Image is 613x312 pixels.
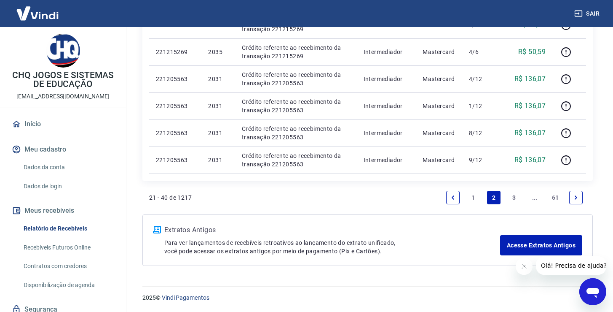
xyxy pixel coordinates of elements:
[469,75,494,83] p: 4/12
[549,191,562,204] a: Page 61
[242,152,350,168] p: Crédito referente ao recebimento da transação 221205563
[10,115,116,133] a: Início
[208,48,228,56] p: 2035
[514,128,546,138] p: R$ 136,07
[516,258,533,275] iframe: Close message
[10,140,116,159] button: Meu cadastro
[164,239,500,255] p: Para ver lançamentos de recebíveis retroativos ao lançamento do extrato unificado, você pode aces...
[536,256,606,275] iframe: Message from company
[242,43,350,60] p: Crédito referente ao recebimento da transação 221215269
[423,129,455,137] p: Mastercard
[208,156,228,164] p: 2031
[156,75,195,83] p: 221205563
[208,75,228,83] p: 2031
[514,74,546,84] p: R$ 136,07
[508,191,521,204] a: Page 3
[487,191,501,204] a: Page 2 is your current page
[5,6,71,13] span: Olá! Precisa de ajuda?
[423,48,455,56] p: Mastercard
[208,129,228,137] p: 2031
[10,201,116,220] button: Meus recebíveis
[423,75,455,83] p: Mastercard
[7,71,119,89] p: CHQ JOGOS E SISTEMAS DE EDUCAÇÃO
[528,191,541,204] a: Jump forward
[469,102,494,110] p: 1/12
[573,6,603,22] button: Sair
[156,156,195,164] p: 221205563
[164,225,500,235] p: Extratos Antigos
[469,129,494,137] p: 8/12
[156,102,195,110] p: 221205563
[423,156,455,164] p: Mastercard
[242,98,350,114] p: Crédito referente ao recebimento da transação 221205563
[20,178,116,195] a: Dados de login
[467,191,480,204] a: Page 1
[364,48,410,56] p: Intermediador
[446,191,460,204] a: Previous page
[469,156,494,164] p: 9/12
[16,92,110,101] p: [EMAIL_ADDRESS][DOMAIN_NAME]
[46,34,80,68] img: e5bfdad4-339e-4784-9208-21d46ab39991.jpeg
[20,277,116,294] a: Disponibilização de agenda
[469,48,494,56] p: 4/6
[156,129,195,137] p: 221205563
[443,187,586,208] ul: Pagination
[242,125,350,141] p: Crédito referente ao recebimento da transação 221205563
[20,258,116,275] a: Contratos com credores
[10,0,65,26] img: Vindi
[142,293,593,302] p: 2025 ©
[569,191,583,204] a: Next page
[518,47,546,57] p: R$ 50,59
[514,155,546,165] p: R$ 136,07
[364,156,410,164] p: Intermediador
[423,102,455,110] p: Mastercard
[364,102,410,110] p: Intermediador
[500,235,582,255] a: Acesse Extratos Antigos
[242,71,350,87] p: Crédito referente ao recebimento da transação 221205563
[514,101,546,111] p: R$ 136,07
[162,294,209,301] a: Vindi Pagamentos
[153,226,161,233] img: ícone
[208,102,228,110] p: 2031
[364,75,410,83] p: Intermediador
[579,278,606,305] iframe: Button to launch messaging window
[149,193,192,202] p: 21 - 40 de 1217
[20,159,116,176] a: Dados da conta
[20,239,116,256] a: Recebíveis Futuros Online
[20,220,116,237] a: Relatório de Recebíveis
[364,129,410,137] p: Intermediador
[156,48,195,56] p: 221215269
